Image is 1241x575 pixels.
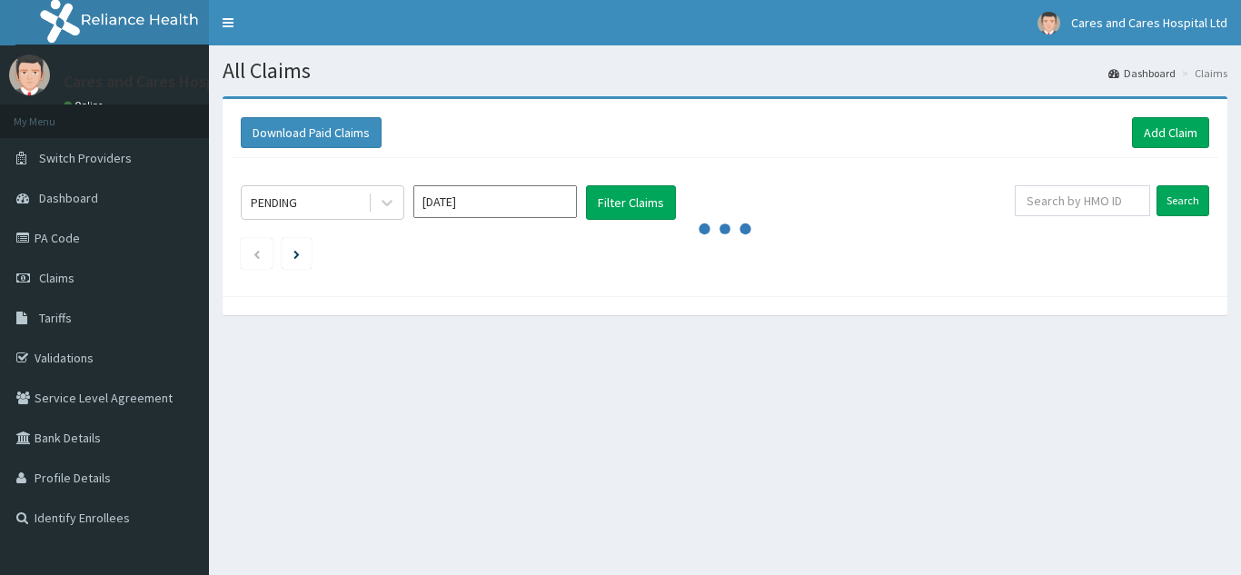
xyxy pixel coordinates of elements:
[251,193,297,212] div: PENDING
[293,245,300,262] a: Next page
[241,117,382,148] button: Download Paid Claims
[64,74,267,90] p: Cares and Cares Hospital Ltd
[39,270,74,286] span: Claims
[698,202,752,256] svg: audio-loading
[253,245,261,262] a: Previous page
[1157,185,1209,216] input: Search
[39,190,98,206] span: Dashboard
[9,55,50,95] img: User Image
[1108,65,1176,81] a: Dashboard
[1015,185,1150,216] input: Search by HMO ID
[39,150,132,166] span: Switch Providers
[1177,65,1227,81] li: Claims
[1071,15,1227,31] span: Cares and Cares Hospital Ltd
[39,310,72,326] span: Tariffs
[1037,12,1060,35] img: User Image
[413,185,577,218] input: Select Month and Year
[1132,117,1209,148] a: Add Claim
[64,99,107,112] a: Online
[586,185,676,220] button: Filter Claims
[223,59,1227,83] h1: All Claims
